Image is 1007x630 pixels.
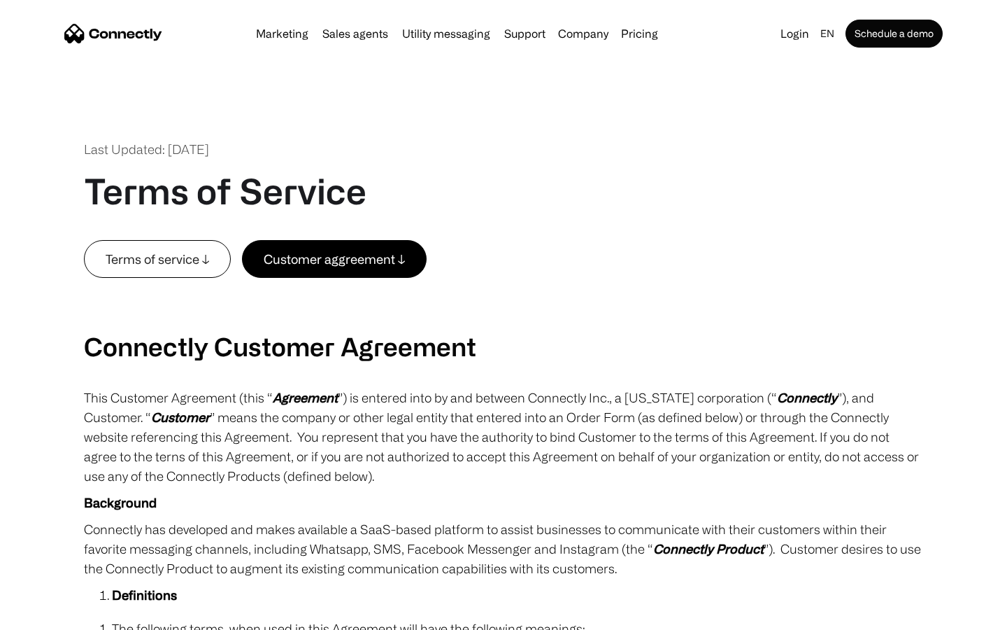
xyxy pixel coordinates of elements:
[250,28,314,39] a: Marketing
[615,28,664,39] a: Pricing
[499,28,551,39] a: Support
[84,170,366,212] h1: Terms of Service
[84,388,923,486] p: This Customer Agreement (this “ ”) is entered into by and between Connectly Inc., a [US_STATE] co...
[397,28,496,39] a: Utility messaging
[14,604,84,625] aside: Language selected: English
[84,331,923,361] h2: Connectly Customer Agreement
[273,391,338,405] em: Agreement
[653,542,764,556] em: Connectly Product
[820,24,834,43] div: en
[151,410,210,424] em: Customer
[28,605,84,625] ul: Language list
[84,304,923,324] p: ‍
[106,249,209,269] div: Terms of service ↓
[777,391,837,405] em: Connectly
[84,496,157,510] strong: Background
[112,588,177,602] strong: Definitions
[264,249,405,269] div: Customer aggreement ↓
[775,24,815,43] a: Login
[558,24,608,43] div: Company
[84,278,923,297] p: ‍
[317,28,394,39] a: Sales agents
[84,140,209,159] div: Last Updated: [DATE]
[845,20,943,48] a: Schedule a demo
[84,519,923,578] p: Connectly has developed and makes available a SaaS-based platform to assist businesses to communi...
